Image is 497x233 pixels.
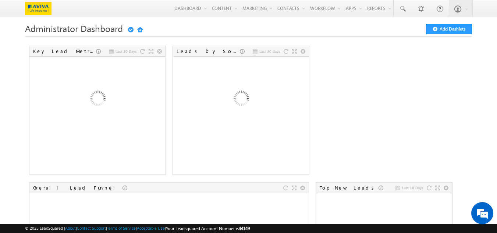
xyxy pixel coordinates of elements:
[426,24,472,34] button: Add Dashlets
[33,184,123,191] div: Overall Lead Funnel
[402,184,423,191] span: Last 10 Days
[58,60,137,139] img: Loading...
[25,2,52,15] img: Custom Logo
[116,48,136,54] span: Last 30 Days
[137,226,165,230] a: Acceptable Use
[177,48,240,54] div: Leads by Sources
[239,226,250,231] span: 44149
[201,60,280,139] img: Loading...
[77,226,106,230] a: Contact Support
[166,226,250,231] span: Your Leadsquared Account Number is
[107,226,136,230] a: Terms of Service
[33,48,96,54] div: Key Lead Metrics
[25,225,250,232] span: © 2025 LeadSquared | | | | |
[65,226,76,230] a: About
[320,184,379,191] div: Top New Leads
[259,48,280,54] span: Last 30 days
[25,22,123,34] span: Administrator Dashboard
